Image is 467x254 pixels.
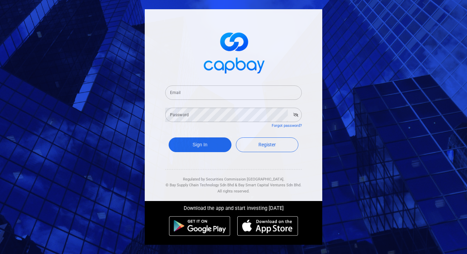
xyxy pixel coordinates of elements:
[272,123,302,128] a: Forgot password?
[169,216,230,236] img: android
[238,183,301,187] span: Bay Smart Capital Ventures Sdn Bhd.
[165,170,302,195] div: Regulated by Securities Commission [GEOGRAPHIC_DATA]. & All rights reserved.
[140,201,327,213] div: Download the app and start investing [DATE]
[199,26,268,77] img: logo
[237,216,298,236] img: ios
[258,142,276,147] span: Register
[166,183,234,187] span: © Bay Supply Chain Technology Sdn Bhd
[236,137,299,152] a: Register
[169,137,231,152] button: Sign In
